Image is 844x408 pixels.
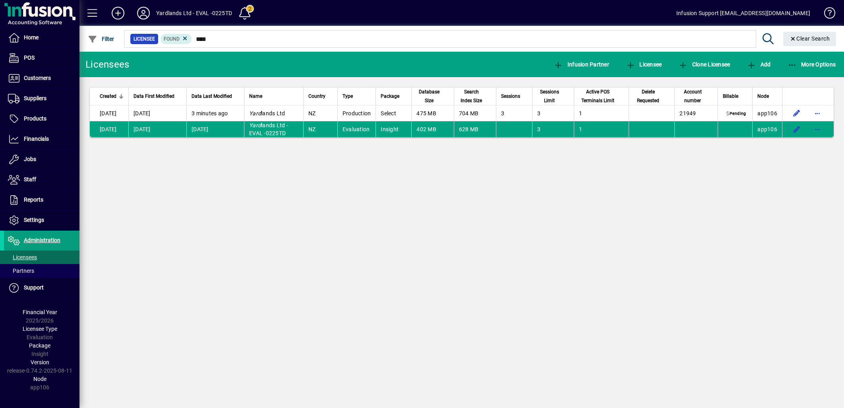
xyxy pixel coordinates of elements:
[156,7,232,19] div: Yardlands Ltd - EVAL -0225TD
[552,57,611,72] button: Infusion Partner
[4,68,79,88] a: Customers
[303,121,337,137] td: NZ
[496,105,532,121] td: 3
[757,110,777,117] span: app106.prod.infusionbusinesssoftware.com
[343,92,371,101] div: Type
[4,129,79,149] a: Financials
[308,92,325,101] span: Country
[85,58,129,71] div: Licensees
[459,87,484,105] span: Search Index Size
[164,36,180,42] span: Found
[8,254,37,260] span: Licensees
[4,89,79,109] a: Suppliers
[90,121,128,137] td: [DATE]
[88,36,114,42] span: Filter
[676,57,732,72] button: Clone Licensee
[634,87,670,105] div: Delete Requested
[249,110,285,117] span: lands Ltd
[376,121,411,137] td: Insight
[337,121,376,137] td: Evaluation
[134,92,182,101] div: Data First Modified
[24,34,39,41] span: Home
[811,123,824,136] button: More options
[811,107,824,120] button: More options
[8,268,34,274] span: Partners
[131,6,156,20] button: Profile
[454,121,496,137] td: 628 MB
[757,92,769,101] span: Node
[679,87,713,105] div: Account number
[4,210,79,230] a: Settings
[411,105,453,121] td: 475 MB
[416,87,449,105] div: Database Size
[786,57,838,72] button: More Options
[579,87,624,105] div: Active POS Terminals Limit
[90,105,128,121] td: [DATE]
[343,92,353,101] span: Type
[24,54,35,61] span: POS
[4,28,79,48] a: Home
[23,309,57,315] span: Financial Year
[186,121,244,137] td: [DATE]
[4,278,79,298] a: Support
[249,122,288,136] span: lands Ltd - EVAL -0225TD
[532,105,574,121] td: 3
[554,61,609,68] span: Infusion Partner
[24,95,46,101] span: Suppliers
[24,156,36,162] span: Jobs
[723,92,738,101] span: Billable
[757,92,777,101] div: Node
[537,87,562,105] span: Sessions Limit
[4,109,79,129] a: Products
[4,150,79,169] a: Jobs
[579,87,617,105] span: Active POS Terminals Limit
[192,92,232,101] span: Data Last Modified
[818,2,834,27] a: Knowledge Base
[790,123,803,136] button: Edit
[29,342,50,349] span: Package
[249,122,261,128] em: Yard
[381,92,407,101] div: Package
[411,121,453,137] td: 402 MB
[574,105,629,121] td: 1
[86,32,116,46] button: Filter
[747,61,770,68] span: Add
[624,57,664,72] button: Licensee
[4,251,79,264] a: Licensees
[33,376,46,382] span: Node
[678,61,730,68] span: Clone Licensee
[24,136,49,142] span: Financials
[725,111,747,117] span: Pending
[303,105,337,121] td: NZ
[192,92,239,101] div: Data Last Modified
[574,121,629,137] td: 1
[24,75,51,81] span: Customers
[537,87,569,105] div: Sessions Limit
[790,35,830,42] span: Clear Search
[4,264,79,278] a: Partners
[134,92,174,101] span: Data First Modified
[381,92,399,101] span: Package
[24,115,46,122] span: Products
[128,105,186,121] td: [DATE]
[788,61,836,68] span: More Options
[501,92,520,101] span: Sessions
[24,217,44,223] span: Settings
[100,92,116,101] span: Created
[24,237,60,243] span: Administration
[4,170,79,190] a: Staff
[105,6,131,20] button: Add
[31,359,49,365] span: Version
[532,121,574,137] td: 3
[24,284,44,291] span: Support
[249,92,298,101] div: Name
[337,105,376,121] td: Production
[4,190,79,210] a: Reports
[308,92,333,101] div: Country
[186,105,244,121] td: 3 minutes ago
[723,92,747,101] div: Billable
[790,107,803,120] button: Edit
[24,176,36,183] span: Staff
[249,110,261,117] em: Yard
[783,32,836,46] button: Clear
